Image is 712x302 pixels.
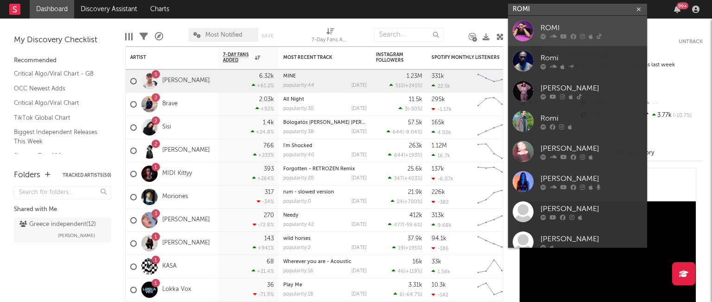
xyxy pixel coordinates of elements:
[252,268,274,274] div: +21.4 %
[162,170,192,178] a: MIDI Kittyy
[162,286,191,294] a: Lokka Vox
[397,199,403,205] span: 24
[264,236,274,242] div: 143
[283,97,367,102] div: All Night
[405,246,421,251] span: +195 %
[540,83,642,94] div: [PERSON_NAME]
[283,74,367,79] div: MINE
[392,245,422,251] div: ( )
[432,55,501,60] div: Spotify Monthly Listeners
[432,153,450,159] div: 16.7k
[473,116,515,139] svg: Chart title
[540,113,642,124] div: Romi
[253,222,274,228] div: -72.8 %
[253,291,274,297] div: -71.9 %
[473,209,515,232] svg: Chart title
[14,186,111,199] input: Search for folders...
[283,199,311,204] div: popularity: 0
[404,292,421,297] span: -64.7 %
[391,199,422,205] div: ( )
[252,83,274,89] div: +61.2 %
[432,259,441,265] div: 33k
[432,189,445,195] div: 226k
[162,216,210,224] a: [PERSON_NAME]
[508,227,647,257] a: [PERSON_NAME]
[162,263,177,270] a: KASA
[14,84,102,94] a: OCC Newest Adds
[162,193,188,201] a: Moriones
[14,170,40,181] div: Folders
[432,212,444,218] div: 313k
[409,107,421,112] span: -50 %
[14,127,102,146] a: Biggest Independent Releases This Week
[14,218,111,243] a: Greece independent(12)[PERSON_NAME]
[283,213,299,218] a: Needy
[432,292,448,298] div: -142
[404,199,421,205] span: +700 %
[14,35,111,46] div: My Discovery Checklist
[473,162,515,186] svg: Chart title
[14,55,111,66] div: Recommended
[404,223,421,228] span: -59.6 %
[283,213,367,218] div: Needy
[155,23,163,50] div: A&R Pipeline
[409,212,422,218] div: 412k
[125,23,133,50] div: Edit Columns
[677,2,688,9] div: 99 +
[508,136,647,167] a: [PERSON_NAME]
[283,259,367,264] div: Wherever you are - Acoustic
[409,96,422,103] div: 11.5k
[14,98,102,108] a: Critical Algo/Viral Chart
[376,52,408,63] div: Instagram Followers
[58,230,95,241] span: [PERSON_NAME]
[432,143,447,149] div: 1.12M
[392,268,422,274] div: ( )
[672,113,692,118] span: -10.7 %
[395,84,404,89] span: 510
[351,106,367,111] div: [DATE]
[259,73,274,79] div: 6.32k
[265,189,274,195] div: 317
[540,22,642,33] div: ROMI
[540,203,642,214] div: [PERSON_NAME]
[540,173,642,184] div: [PERSON_NAME]
[432,120,445,126] div: 165k
[283,74,296,79] a: MINE
[351,245,367,251] div: [DATE]
[432,96,445,103] div: 295k
[223,52,253,63] span: 7-Day Fans Added
[283,167,355,172] a: Forgotten - RETROZEN Remix
[432,269,450,275] div: 1.54k
[508,167,647,197] a: [PERSON_NAME]
[283,83,314,88] div: popularity: 44
[508,197,647,227] a: [PERSON_NAME]
[508,106,647,136] a: Romi
[267,282,274,288] div: 36
[400,292,403,297] span: 6
[283,143,312,148] a: I'm Shocked
[205,32,242,38] span: Most Notified
[351,176,367,181] div: [DATE]
[351,129,367,135] div: [DATE]
[162,147,210,154] a: [PERSON_NAME]
[267,259,274,265] div: 68
[508,46,647,76] a: Romi
[388,175,422,181] div: ( )
[351,199,367,204] div: [DATE]
[432,176,453,182] div: -6.07k
[432,73,444,79] div: 331k
[393,130,402,135] span: 644
[283,167,367,172] div: Forgotten - RETROZEN Remix
[408,282,422,288] div: 3.31k
[407,73,422,79] div: 1.23M
[508,16,647,46] a: ROMI
[473,93,515,116] svg: Chart title
[263,143,274,149] div: 766
[641,97,703,109] div: --
[413,259,422,265] div: 16k
[405,84,421,89] span: +241 %
[404,130,421,135] span: -9.04 %
[283,190,334,195] a: rum - slowed version
[540,52,642,64] div: Romi
[432,166,444,172] div: 137k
